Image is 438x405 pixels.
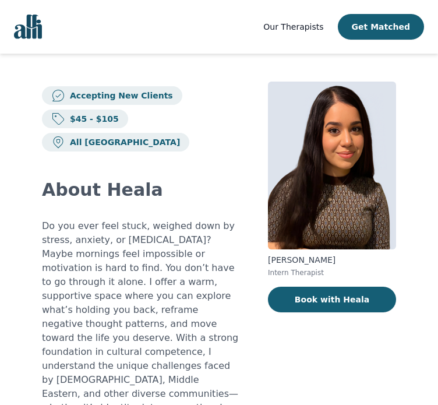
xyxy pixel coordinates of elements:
[65,136,180,148] p: All [GEOGRAPHIC_DATA]
[268,287,396,312] button: Book with Heala
[65,113,119,125] p: $45 - $105
[263,20,323,34] a: Our Therapists
[268,268,396,277] p: Intern Therapist
[14,15,42,39] img: alli logo
[263,22,323,31] span: Our Therapists
[268,82,396,249] img: Heala_Maudoodi
[338,14,424,40] button: Get Matched
[65,90,173,101] p: Accepting New Clients
[42,179,240,200] h2: About Heala
[268,254,396,266] p: [PERSON_NAME]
